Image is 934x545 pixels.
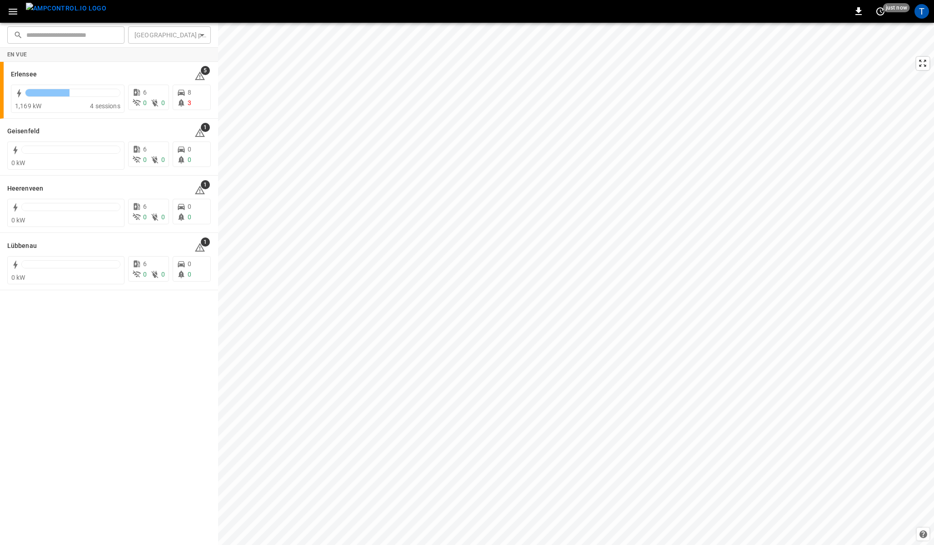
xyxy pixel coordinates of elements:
span: 1,169 kW [15,102,41,110]
span: 5 [201,66,210,75]
div: profile-icon [914,4,929,19]
strong: En vue [7,51,27,58]
span: 1 [201,180,210,189]
h6: Heerenveen [7,184,43,194]
span: 1 [201,123,210,132]
h6: Lübbenau [7,241,37,251]
h6: Geisenfeld [7,126,40,136]
span: 0 [143,213,147,221]
span: 0 kW [11,159,25,167]
span: 0 [161,271,165,278]
span: 6 [143,260,147,267]
span: 0 [143,156,147,163]
span: 1 [201,237,210,247]
span: 6 [143,89,147,96]
span: 6 [143,203,147,210]
span: 0 kW [11,217,25,224]
canvas: Map [218,23,934,545]
span: 0 [188,156,191,163]
span: 0 [143,99,147,106]
span: 3 [188,99,191,106]
span: 0 [161,156,165,163]
span: 0 [143,271,147,278]
span: 6 [143,146,147,153]
span: 0 [188,271,191,278]
h6: Erlensee [11,70,37,80]
span: 4 sessions [90,102,120,110]
span: 0 [188,213,191,221]
span: 0 [161,213,165,221]
span: 0 kW [11,274,25,281]
span: 8 [188,89,191,96]
span: just now [883,3,910,12]
span: 0 [188,203,191,210]
span: 0 [188,260,191,267]
span: 0 [188,146,191,153]
button: set refresh interval [873,4,888,19]
span: 0 [161,99,165,106]
img: ampcontrol.io logo [26,3,106,14]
